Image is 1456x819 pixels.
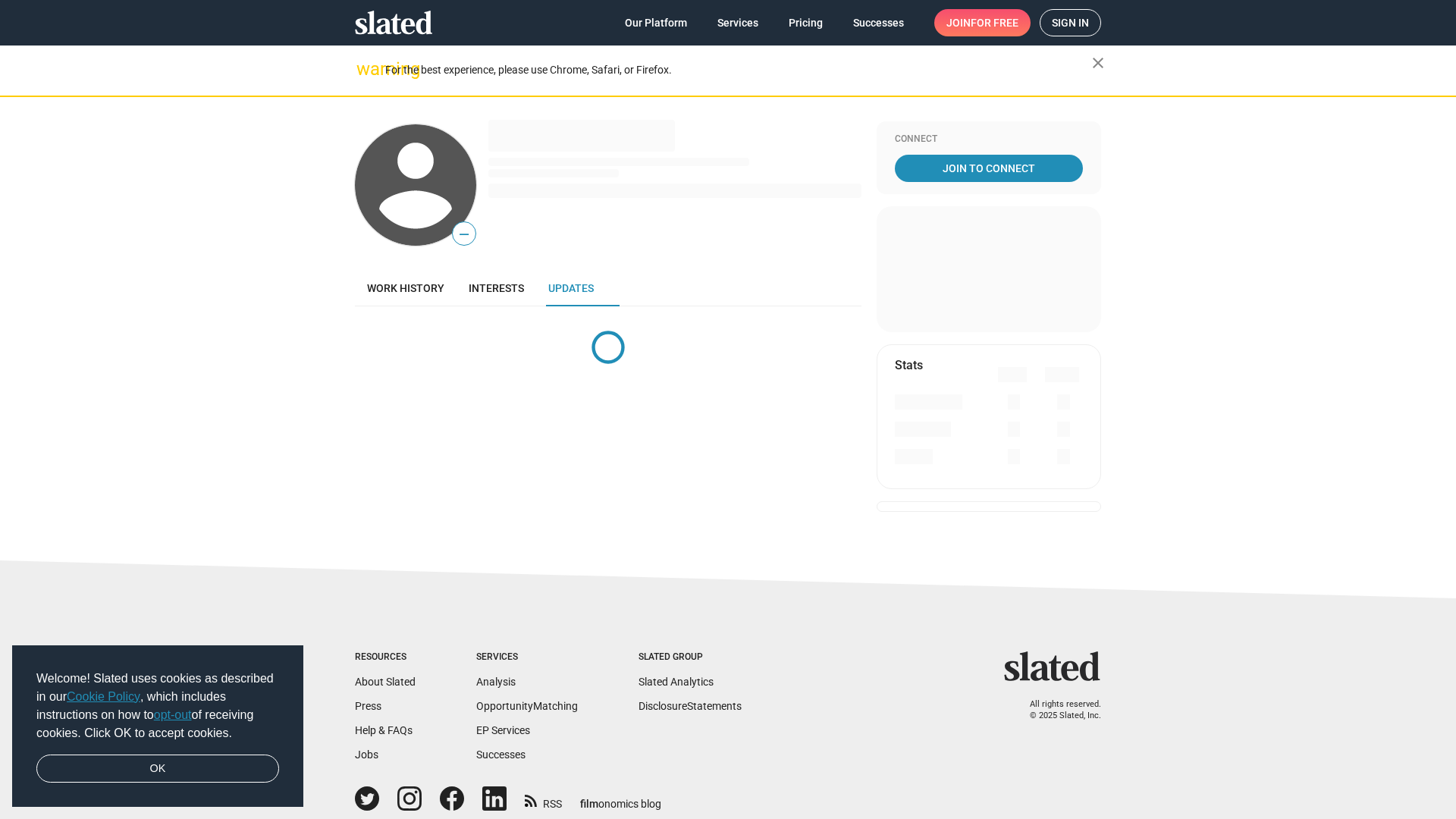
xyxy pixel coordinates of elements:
span: Updates [548,282,594,294]
div: cookieconsent [12,645,303,808]
a: Joinfor free [934,9,1031,36]
a: About Slated [355,676,416,688]
mat-card-title: Stats [895,357,923,373]
span: Pricing [789,9,823,36]
div: Resources [355,651,416,664]
span: Our Platform [625,9,687,36]
span: Join To Connect [898,155,1080,182]
span: Services [717,9,758,36]
a: Help & FAQs [355,724,413,736]
span: Work history [367,282,444,294]
a: OpportunityMatching [476,700,578,712]
a: Jobs [355,748,378,761]
a: Analysis [476,676,516,688]
a: RSS [525,788,562,811]
a: dismiss cookie message [36,755,279,783]
a: Successes [476,748,526,761]
a: Our Platform [613,9,699,36]
a: Press [355,700,381,712]
span: Welcome! Slated uses cookies as described in our , which includes instructions on how to of recei... [36,670,279,742]
p: All rights reserved. © 2025 Slated, Inc. [1014,699,1101,721]
div: For the best experience, please use Chrome, Safari, or Firefox. [385,60,1092,80]
a: Work history [355,270,457,306]
a: filmonomics blog [580,785,661,811]
div: Slated Group [639,651,742,664]
mat-icon: close [1089,54,1107,72]
a: Pricing [777,9,835,36]
a: Updates [536,270,606,306]
a: DisclosureStatements [639,700,742,712]
div: Services [476,651,578,664]
span: Interests [469,282,524,294]
a: Cookie Policy [67,690,140,703]
a: opt-out [154,708,192,721]
span: for free [971,9,1018,36]
span: film [580,798,598,810]
span: — [453,224,475,244]
a: EP Services [476,724,530,736]
span: Sign in [1052,10,1089,36]
span: Successes [853,9,904,36]
a: Sign in [1040,9,1101,36]
a: Interests [457,270,536,306]
mat-icon: warning [356,60,375,78]
span: Join [946,9,1018,36]
a: Join To Connect [895,155,1083,182]
a: Services [705,9,770,36]
a: Successes [841,9,916,36]
a: Slated Analytics [639,676,714,688]
div: Connect [895,133,1083,146]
